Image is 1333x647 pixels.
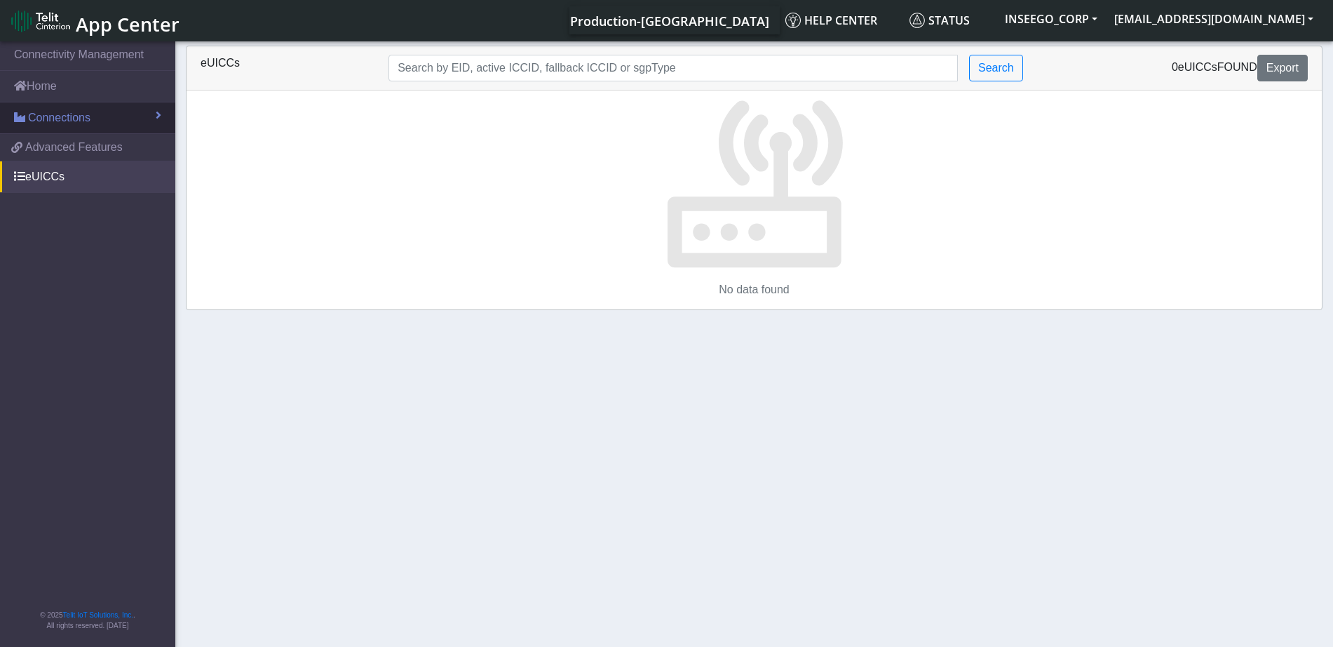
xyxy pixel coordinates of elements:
div: eUICCs [190,55,378,81]
span: found [1217,61,1257,73]
span: App Center [76,11,180,37]
input: Search... [388,55,958,81]
img: No data found [665,91,844,270]
span: Connections [28,109,90,126]
button: Export [1257,55,1308,81]
img: status.svg [909,13,925,28]
span: 0 [1172,61,1178,73]
a: Telit IoT Solutions, Inc. [63,611,133,619]
span: Advanced Features [25,139,123,156]
img: knowledge.svg [785,13,801,28]
button: Search [969,55,1023,81]
a: Status [904,6,996,34]
a: Your current platform instance [569,6,769,34]
button: [EMAIL_ADDRESS][DOMAIN_NAME] [1106,6,1322,32]
span: Help center [785,13,877,28]
p: No data found [187,281,1322,298]
button: INSEEGO_CORP [996,6,1106,32]
a: App Center [11,6,177,36]
span: Production-[GEOGRAPHIC_DATA] [570,13,769,29]
a: Help center [780,6,904,34]
span: Export [1266,62,1299,74]
span: eUICCs [1178,61,1217,73]
span: Status [909,13,970,28]
img: logo-telit-cinterion-gw-new.png [11,10,70,32]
